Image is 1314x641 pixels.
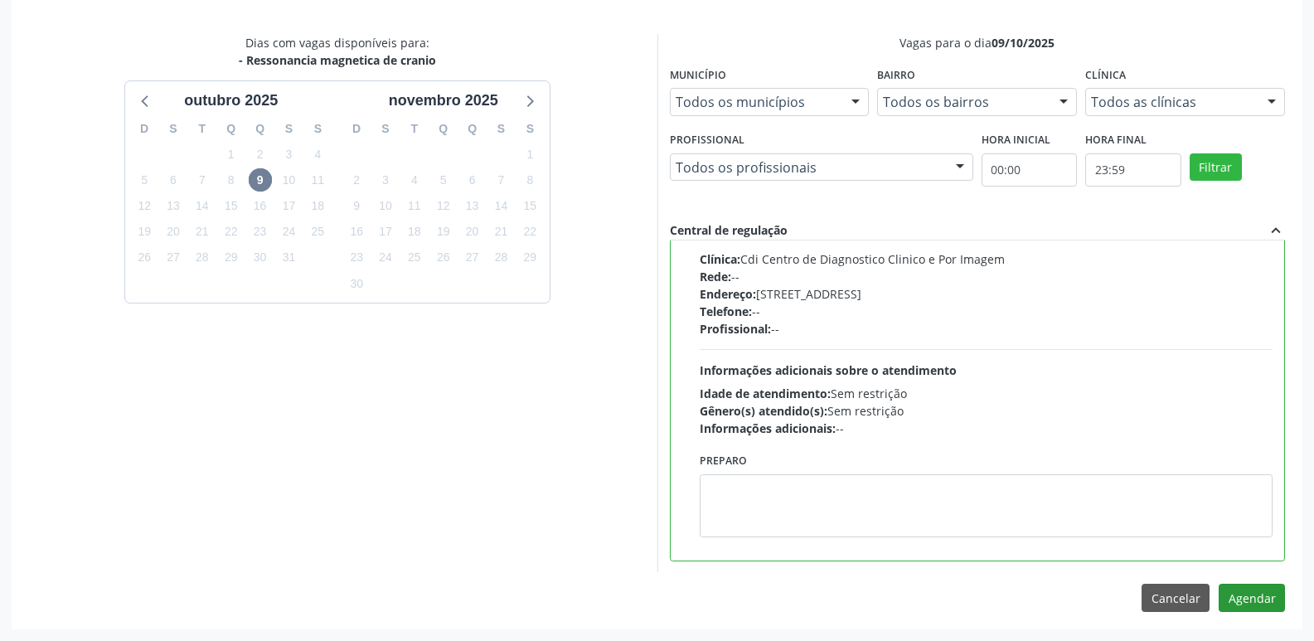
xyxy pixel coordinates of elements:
span: quarta-feira, 26 de novembro de 2025 [432,246,455,270]
div: -- [700,268,1273,285]
span: quinta-feira, 30 de outubro de 2025 [249,246,272,270]
div: Sem restrição [700,402,1273,420]
span: quinta-feira, 27 de novembro de 2025 [461,246,484,270]
label: Hora final [1085,128,1147,153]
div: Central de regulação [670,221,788,240]
span: quarta-feira, 29 de outubro de 2025 [220,246,243,270]
span: segunda-feira, 27 de outubro de 2025 [162,246,185,270]
span: segunda-feira, 10 de novembro de 2025 [374,195,397,218]
span: Todos as clínicas [1091,94,1251,110]
span: domingo, 23 de novembro de 2025 [345,246,368,270]
span: sábado, 4 de outubro de 2025 [306,143,329,166]
span: sexta-feira, 31 de outubro de 2025 [277,246,300,270]
div: Dias com vagas disponíveis para: [239,34,436,69]
span: sexta-feira, 17 de outubro de 2025 [277,195,300,218]
div: D [342,116,371,142]
span: Endereço: [700,286,756,302]
span: quinta-feira, 20 de novembro de 2025 [461,221,484,244]
div: -- [700,420,1273,437]
span: terça-feira, 11 de novembro de 2025 [403,195,426,218]
div: S [159,116,188,142]
button: Filtrar [1190,153,1242,182]
input: Selecione o horário [1085,153,1181,187]
span: domingo, 12 de outubro de 2025 [133,195,156,218]
span: quarta-feira, 15 de outubro de 2025 [220,195,243,218]
span: sexta-feira, 3 de outubro de 2025 [277,143,300,166]
span: quarta-feira, 19 de novembro de 2025 [432,221,455,244]
span: Todos os bairros [883,94,1043,110]
span: 09/10/2025 [992,35,1055,51]
span: domingo, 5 de outubro de 2025 [133,168,156,192]
span: quinta-feira, 13 de novembro de 2025 [461,195,484,218]
span: Todos os municípios [676,94,836,110]
span: Clínica: [700,251,740,267]
span: domingo, 9 de novembro de 2025 [345,195,368,218]
label: Profissional [670,128,744,153]
span: Informações adicionais sobre o atendimento [700,362,957,378]
div: Q [429,116,458,142]
div: S [516,116,545,142]
span: quarta-feira, 12 de novembro de 2025 [432,195,455,218]
div: Vagas para o dia [670,34,1286,51]
input: Selecione o horário [982,153,1077,187]
span: segunda-feira, 6 de outubro de 2025 [162,168,185,192]
span: sexta-feira, 24 de outubro de 2025 [277,221,300,244]
span: sábado, 11 de outubro de 2025 [306,168,329,192]
div: T [400,116,429,142]
span: terça-feira, 28 de outubro de 2025 [191,246,214,270]
span: quinta-feira, 2 de outubro de 2025 [249,143,272,166]
div: S [371,116,400,142]
span: terça-feira, 7 de outubro de 2025 [191,168,214,192]
button: Agendar [1219,584,1285,612]
label: Clínica [1085,63,1126,89]
div: Cdi Centro de Diagnostico Clinico e Por Imagem [700,250,1273,268]
span: quinta-feira, 6 de novembro de 2025 [461,168,484,192]
div: D [130,116,159,142]
div: -- [700,303,1273,320]
span: domingo, 30 de novembro de 2025 [345,272,368,295]
span: quarta-feira, 8 de outubro de 2025 [220,168,243,192]
span: quarta-feira, 5 de novembro de 2025 [432,168,455,192]
span: terça-feira, 21 de outubro de 2025 [191,221,214,244]
span: domingo, 2 de novembro de 2025 [345,168,368,192]
span: sábado, 29 de novembro de 2025 [518,246,541,270]
span: segunda-feira, 13 de outubro de 2025 [162,195,185,218]
span: segunda-feira, 3 de novembro de 2025 [374,168,397,192]
button: Cancelar [1142,584,1210,612]
span: Idade de atendimento: [700,386,831,401]
span: quarta-feira, 22 de outubro de 2025 [220,221,243,244]
span: segunda-feira, 17 de novembro de 2025 [374,221,397,244]
span: terça-feira, 18 de novembro de 2025 [403,221,426,244]
div: novembro 2025 [382,90,505,112]
div: T [187,116,216,142]
span: sábado, 1 de novembro de 2025 [518,143,541,166]
span: Todos os profissionais [676,159,939,176]
span: Rede: [700,269,731,284]
span: sábado, 8 de novembro de 2025 [518,168,541,192]
span: sexta-feira, 28 de novembro de 2025 [489,246,512,270]
div: outubro 2025 [177,90,284,112]
span: domingo, 16 de novembro de 2025 [345,221,368,244]
span: terça-feira, 4 de novembro de 2025 [403,168,426,192]
span: sexta-feira, 7 de novembro de 2025 [489,168,512,192]
span: domingo, 19 de outubro de 2025 [133,221,156,244]
span: sábado, 25 de outubro de 2025 [306,221,329,244]
div: Q [458,116,487,142]
div: S [274,116,303,142]
span: quinta-feira, 16 de outubro de 2025 [249,195,272,218]
div: -- [700,320,1273,337]
div: S [487,116,516,142]
span: Telefone: [700,304,752,319]
span: sábado, 22 de novembro de 2025 [518,221,541,244]
span: Gênero(s) atendido(s): [700,403,827,419]
span: sexta-feira, 21 de novembro de 2025 [489,221,512,244]
span: sábado, 15 de novembro de 2025 [518,195,541,218]
span: terça-feira, 25 de novembro de 2025 [403,246,426,270]
div: Q [216,116,245,142]
span: quinta-feira, 9 de outubro de 2025 [249,168,272,192]
div: [STREET_ADDRESS] [700,285,1273,303]
span: quarta-feira, 1 de outubro de 2025 [220,143,243,166]
div: - Ressonancia magnetica de cranio [239,51,436,69]
label: Município [670,63,726,89]
span: Profissional: [700,321,771,337]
